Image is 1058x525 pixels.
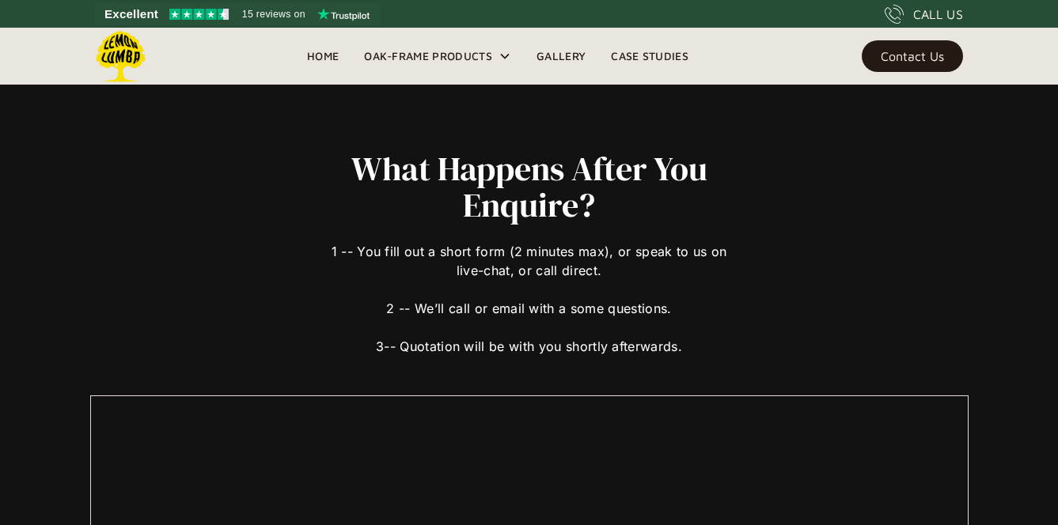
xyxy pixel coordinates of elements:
div: Contact Us [881,51,944,62]
a: CALL US [885,5,963,24]
a: Contact Us [862,40,963,72]
div: Oak-Frame Products [364,47,492,66]
img: Trustpilot 4.5 stars [169,9,229,20]
div: 1 -- You fill out a short form (2 minutes max), or speak to us on live-chat, or call direct. 2 --... [325,223,734,356]
a: Case Studies [598,44,701,68]
a: Gallery [524,44,598,68]
span: Excellent [104,5,158,24]
img: Trustpilot logo [317,8,370,21]
div: CALL US [913,5,963,24]
span: 15 reviews on [242,5,305,24]
a: Home [294,44,351,68]
a: See Lemon Lumba reviews on Trustpilot [95,3,381,25]
h2: What Happens After You Enquire? [325,150,734,223]
div: Oak-Frame Products [351,28,524,85]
